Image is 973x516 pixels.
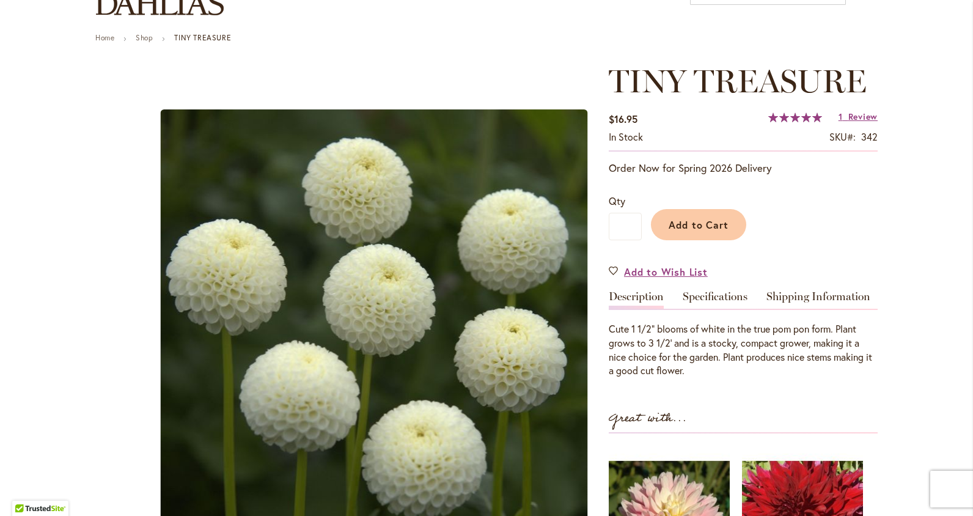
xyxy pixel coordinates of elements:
[609,161,878,175] p: Order Now for Spring 2026 Delivery
[609,408,687,429] strong: Great with...
[609,322,878,378] div: Cute 1 1/2" blooms of white in the true pom pon form. Plant grows to 3 1/2' and is a stocky, comp...
[609,194,625,207] span: Qty
[609,130,643,143] span: In stock
[136,33,153,42] a: Shop
[609,291,878,378] div: Detailed Product Info
[766,291,870,309] a: Shipping Information
[609,291,664,309] a: Description
[669,218,729,231] span: Add to Cart
[768,112,822,122] div: 100%
[609,112,637,125] span: $16.95
[624,265,708,279] span: Add to Wish List
[9,473,43,507] iframe: Launch Accessibility Center
[839,111,878,122] a: 1 Review
[829,130,856,143] strong: SKU
[683,291,747,309] a: Specifications
[861,130,878,144] div: 342
[609,62,867,100] span: TINY TREASURE
[848,111,878,122] span: Review
[609,130,643,144] div: Availability
[651,209,746,240] button: Add to Cart
[95,33,114,42] a: Home
[174,33,231,42] strong: TINY TREASURE
[609,265,708,279] a: Add to Wish List
[839,111,843,122] span: 1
